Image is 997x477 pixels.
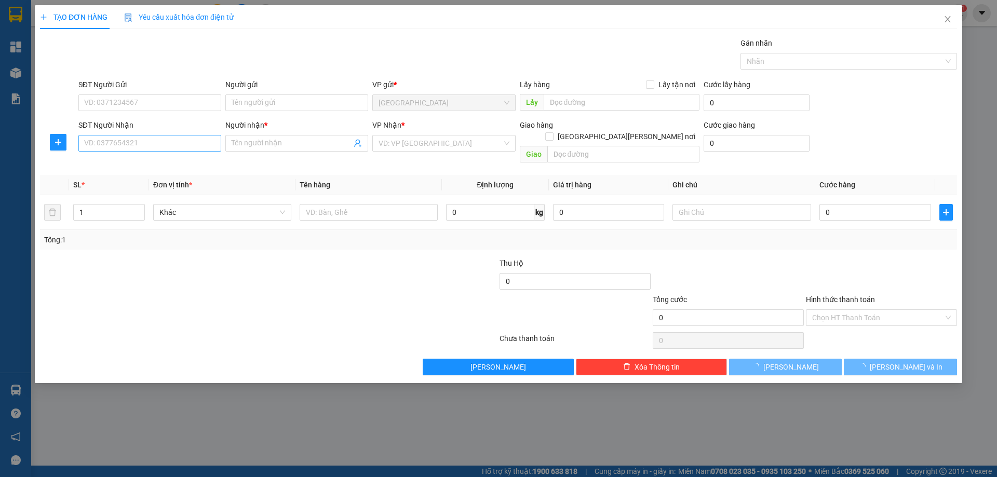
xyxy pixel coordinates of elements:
label: Hình thức thanh toán [806,295,875,304]
span: Giao hàng [520,121,553,129]
span: loading [858,363,870,370]
span: plus [50,138,66,146]
input: Cước lấy hàng [704,94,810,111]
span: Giao [520,146,547,162]
div: Tổng: 1 [44,234,385,246]
span: [PERSON_NAME] và In [870,361,942,373]
span: Khác [159,205,285,220]
button: delete [44,204,61,221]
span: [GEOGRAPHIC_DATA][PERSON_NAME] nơi [554,131,699,142]
span: SÀI GÒN [379,95,509,111]
button: plus [50,134,66,151]
span: Tên hàng [300,181,330,189]
label: Gán nhãn [740,39,772,47]
div: VP gửi [373,79,516,90]
span: Gửi: [9,9,25,20]
span: Nhận: [122,9,146,20]
input: 0 [553,204,665,221]
div: [PERSON_NAME] [122,9,205,32]
label: Cước lấy hàng [704,80,750,89]
div: Người nhận [225,119,368,131]
button: [PERSON_NAME] [423,359,574,375]
span: Tổng cước [653,295,687,304]
span: SL [75,65,89,80]
span: VP Nhận [373,121,402,129]
th: Ghi chú [669,175,815,195]
div: ĐỨC NGUYÊN [122,32,205,45]
span: [PERSON_NAME] [471,361,527,373]
span: Định lượng [477,181,514,189]
span: Giá trị hàng [553,181,591,189]
div: Chưa thanh toán [498,333,652,351]
span: kg [534,204,545,221]
span: Yêu cầu xuất hóa đơn điện tử [124,13,234,21]
button: plus [939,204,953,221]
span: Lấy [520,94,544,111]
button: deleteXóa Thông tin [576,359,727,375]
div: Người gửi [225,79,368,90]
label: Cước giao hàng [704,121,755,129]
div: SĐT Người Nhận [78,119,221,131]
span: Lấy hàng [520,80,550,89]
span: [PERSON_NAME] [764,361,819,373]
img: icon [124,13,132,22]
input: Cước giao hàng [704,135,810,152]
button: Close [933,5,962,34]
span: SL [73,181,82,189]
span: Lấy tận nơi [654,79,699,90]
span: close [944,15,952,23]
div: SĐT Người Gửi [78,79,221,90]
span: plus [40,13,47,21]
input: Dọc đường [547,146,699,162]
button: [PERSON_NAME] [729,359,842,375]
input: VD: Bàn, Ghế [300,204,438,221]
span: Xóa Thông tin [635,361,680,373]
span: Thu Hộ [500,259,523,267]
span: Đơn vị tính [153,181,192,189]
span: Cước hàng [819,181,855,189]
span: plus [940,208,952,216]
input: Ghi Chú [673,204,811,221]
span: delete [623,363,630,371]
input: Dọc đường [544,94,699,111]
div: Tên hàng: T ( : 1 ) [9,66,205,79]
button: [PERSON_NAME] và In [844,359,957,375]
div: [GEOGRAPHIC_DATA] [9,9,114,32]
span: user-add [354,139,362,147]
span: TẠO ĐƠN HÀNG [40,13,107,21]
span: loading [752,363,764,370]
